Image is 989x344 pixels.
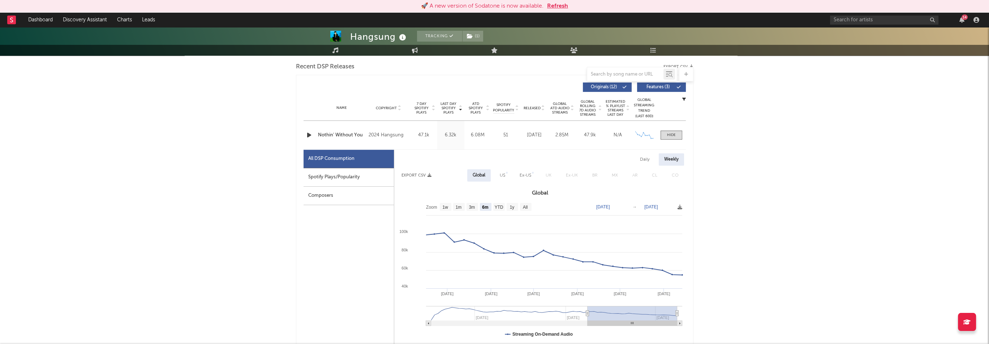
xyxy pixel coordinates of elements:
div: US [500,171,505,180]
button: Refresh [547,2,568,10]
span: 7 Day Spotify Plays [412,102,431,115]
input: Search by song name or URL [587,72,663,77]
text: 100k [399,229,408,234]
text: [DATE] [596,204,610,209]
div: 2024 Hangsung [369,131,408,140]
div: [DATE] [522,132,546,139]
text: [DATE] [571,292,584,296]
text: 3m [469,205,475,210]
div: 47.1k [412,132,435,139]
text: 1w [442,205,448,210]
h3: Global [394,189,686,198]
button: Features(3) [637,82,686,92]
a: Dashboard [23,13,58,27]
div: 47.9k [578,132,602,139]
button: (1) [463,31,483,42]
input: Search for artists [830,16,938,25]
div: 6.08M [466,132,490,139]
text: [DATE] [527,292,540,296]
div: Weekly [659,153,684,166]
div: 6.32k [439,132,463,139]
div: 51 [493,132,519,139]
span: Global ATD Audio Streams [550,102,570,115]
button: 14 [959,17,964,23]
text: [DATE] [614,292,626,296]
text: [DATE] [441,292,453,296]
text: 40k [401,284,408,288]
a: Leads [137,13,160,27]
span: Originals ( 12 ) [588,85,621,89]
div: Global Streaming Trend (Last 60D) [633,97,655,119]
text: 1y [509,205,514,210]
span: Copyright [376,106,397,110]
div: 🚀 A new version of Sodatone is now available. [421,2,543,10]
div: 14 [962,14,968,20]
div: 2.85M [550,132,574,139]
div: Hangsung [350,31,408,43]
div: Ex-US [520,171,531,180]
span: Spotify Popularity [493,102,514,113]
span: Released [524,106,541,110]
text: 1m [455,205,461,210]
div: Name [318,105,365,111]
div: Daily [635,153,655,166]
div: Spotify Plays/Popularity [304,168,394,187]
span: Global Rolling 7D Audio Streams [578,99,598,117]
a: Charts [112,13,137,27]
text: → [632,204,637,209]
span: Features ( 3 ) [642,85,675,89]
text: [DATE] [657,292,670,296]
text: Zoom [426,205,437,210]
div: Global [473,171,485,180]
button: Export CSV [401,173,431,178]
span: Recent DSP Releases [296,63,354,71]
div: Composers [304,187,394,205]
span: ATD Spotify Plays [466,102,485,115]
div: All DSP Consumption [308,154,354,163]
span: ( 1 ) [462,31,483,42]
text: All [523,205,527,210]
div: N/A [606,132,630,139]
text: 6m [482,205,488,210]
button: Tracking [417,31,462,42]
button: Originals(12) [583,82,632,92]
text: 60k [401,266,408,270]
span: Last Day Spotify Plays [439,102,458,115]
text: Streaming On-Demand Audio [512,332,573,337]
a: Discovery Assistant [58,13,112,27]
text: [DATE] [485,292,497,296]
button: Export CSV [663,65,693,69]
div: All DSP Consumption [304,150,394,168]
text: [DATE] [644,204,658,209]
span: Estimated % Playlist Streams Last Day [606,99,625,117]
a: Nothin' Without You [318,132,365,139]
text: 80k [401,248,408,252]
text: YTD [494,205,503,210]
